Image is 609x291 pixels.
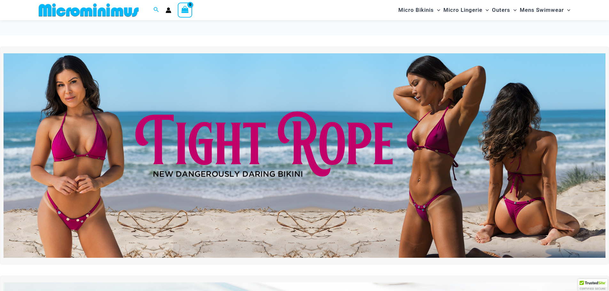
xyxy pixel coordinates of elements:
a: Search icon link [153,6,159,14]
span: Micro Lingerie [443,2,482,18]
div: TrustedSite Certified [578,279,607,291]
span: Menu Toggle [482,2,489,18]
img: MM SHOP LOGO FLAT [36,3,141,17]
span: Mens Swimwear [520,2,564,18]
a: View Shopping Cart, empty [178,3,192,17]
span: Outers [492,2,510,18]
a: OutersMenu ToggleMenu Toggle [490,2,518,18]
nav: Site Navigation [396,1,573,19]
a: Micro BikinisMenu ToggleMenu Toggle [397,2,442,18]
span: Menu Toggle [434,2,440,18]
span: Micro Bikinis [398,2,434,18]
a: Mens SwimwearMenu ToggleMenu Toggle [518,2,572,18]
a: Account icon link [166,7,171,13]
img: Tight Rope Pink Bikini [4,53,605,258]
a: Micro LingerieMenu ToggleMenu Toggle [442,2,490,18]
span: Menu Toggle [564,2,570,18]
span: Menu Toggle [510,2,517,18]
